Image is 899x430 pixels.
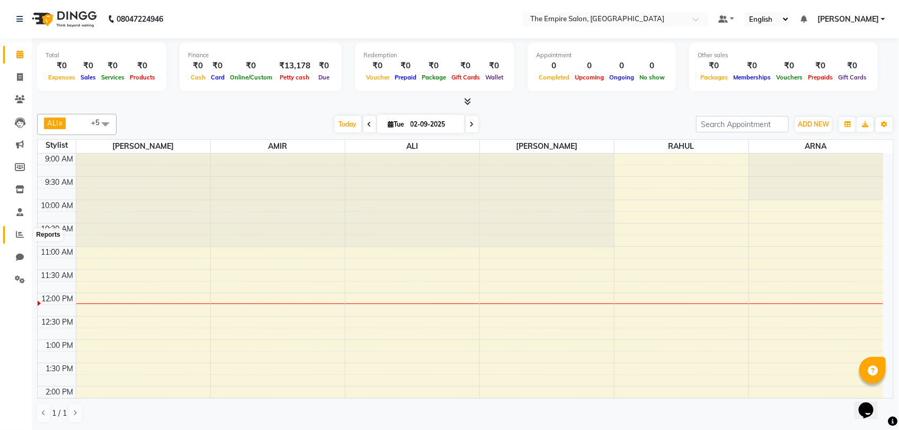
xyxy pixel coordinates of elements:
div: Reports [33,229,63,241]
span: Due [316,74,332,81]
img: logo [27,4,100,34]
div: Finance [188,51,333,60]
span: Upcoming [572,74,607,81]
div: 12:00 PM [40,293,76,304]
div: 0 [637,60,667,72]
span: Petty cash [278,74,313,81]
span: 1 / 1 [52,408,67,419]
div: 0 [536,60,572,72]
div: 11:30 AM [39,270,76,281]
div: ₹0 [773,60,805,72]
span: Cash [188,74,208,81]
div: Stylist [38,140,76,151]
span: [PERSON_NAME] [76,140,210,153]
span: Wallet [483,74,506,81]
span: Memberships [731,74,773,81]
span: Card [208,74,227,81]
span: Online/Custom [227,74,275,81]
div: 2:00 PM [44,387,76,398]
span: Expenses [46,74,78,81]
span: ARNA [749,140,884,153]
span: Package [419,74,449,81]
span: AMIR [211,140,345,153]
div: ₹0 [449,60,483,72]
div: 9:00 AM [43,154,76,165]
div: 11:00 AM [39,247,76,258]
div: 0 [572,60,607,72]
div: ₹0 [483,60,506,72]
div: ₹0 [392,60,419,72]
span: Prepaids [805,74,835,81]
div: Redemption [363,51,506,60]
div: 12:30 PM [40,317,76,328]
div: 0 [607,60,637,72]
div: ₹0 [363,60,392,72]
div: ₹0 [208,60,227,72]
span: Sales [78,74,99,81]
span: [PERSON_NAME] [480,140,614,153]
span: Voucher [363,74,392,81]
b: 08047224946 [117,4,163,34]
span: Prepaid [392,74,419,81]
span: RAHUL [615,140,749,153]
a: x [58,119,63,127]
div: ₹0 [805,60,835,72]
div: ₹0 [99,60,127,72]
span: Gift Cards [449,74,483,81]
div: 9:30 AM [43,177,76,188]
div: ₹0 [127,60,158,72]
span: No show [637,74,667,81]
span: [PERSON_NAME] [817,14,879,25]
span: Today [335,116,361,132]
div: Appointment [536,51,667,60]
div: ₹0 [731,60,773,72]
span: ADD NEW [798,120,829,128]
span: ALI [345,140,479,153]
span: Packages [698,74,731,81]
div: ₹0 [698,60,731,72]
input: Search Appointment [696,116,789,132]
div: ₹0 [78,60,99,72]
div: 10:00 AM [39,200,76,211]
div: 1:00 PM [44,340,76,351]
span: Ongoing [607,74,637,81]
iframe: chat widget [855,388,888,419]
button: ADD NEW [795,117,832,132]
div: ₹0 [46,60,78,72]
span: Products [127,74,158,81]
span: ALI [47,119,58,127]
span: +5 [91,118,108,127]
span: Vouchers [773,74,805,81]
div: ₹0 [835,60,869,72]
div: ₹0 [419,60,449,72]
input: 2025-09-02 [407,117,460,132]
span: Services [99,74,127,81]
div: ₹13,178 [275,60,315,72]
div: ₹0 [315,60,333,72]
span: Gift Cards [835,74,869,81]
div: Other sales [698,51,869,60]
div: ₹0 [227,60,275,72]
span: Completed [536,74,572,81]
div: Total [46,51,158,60]
div: ₹0 [188,60,208,72]
div: 1:30 PM [44,363,76,374]
span: Tue [386,120,407,128]
div: 10:30 AM [39,223,76,235]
